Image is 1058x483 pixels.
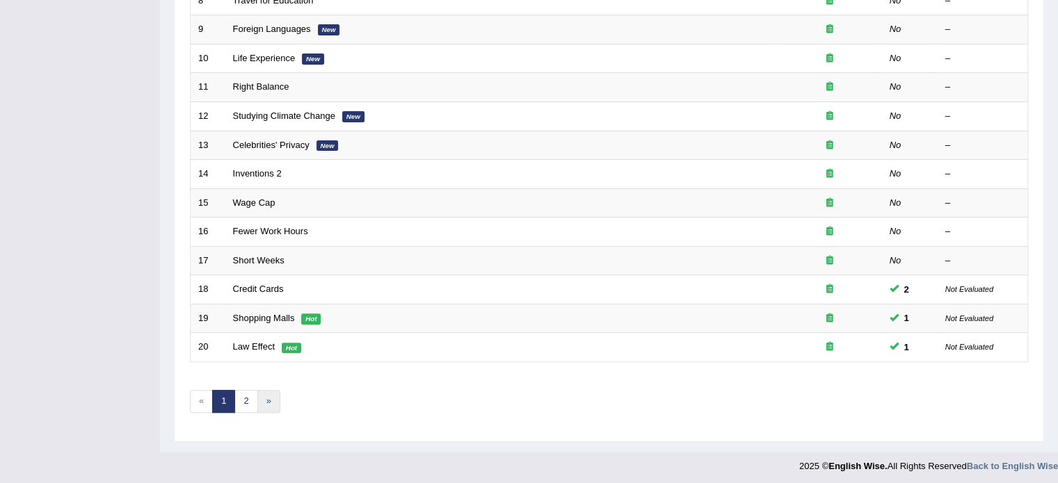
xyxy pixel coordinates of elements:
[233,81,289,92] a: Right Balance
[945,225,1020,238] div: –
[785,341,874,354] div: Exam occurring question
[233,341,275,352] a: Law Effect
[191,304,225,333] td: 19
[785,167,874,181] div: Exam occurring question
[191,246,225,275] td: 17
[945,285,993,293] small: Not Evaluated
[899,311,915,325] span: You can still take this question
[191,275,225,304] td: 18
[899,340,915,354] span: You can still take this question
[191,73,225,102] td: 11
[233,140,310,150] a: Celebrities' Privacy
[799,452,1058,473] div: 2025 © All Rights Reserved
[945,343,993,351] small: Not Evaluated
[233,110,335,121] a: Studying Climate Change
[233,53,296,63] a: Life Experience
[191,188,225,218] td: 15
[890,53,901,63] em: No
[945,23,1020,36] div: –
[899,282,915,297] span: You can still take this question
[191,15,225,44] td: 9
[828,461,887,471] strong: English Wise.
[890,226,901,236] em: No
[890,197,901,208] em: No
[257,390,280,413] a: »
[191,101,225,131] td: 12
[945,81,1020,94] div: –
[191,333,225,362] td: 20
[785,254,874,268] div: Exam occurring question
[967,461,1058,471] a: Back to English Wise
[233,168,282,179] a: Inventions 2
[890,168,901,179] em: No
[890,110,901,121] em: No
[191,218,225,247] td: 16
[318,24,340,35] em: New
[890,81,901,92] em: No
[890,255,901,265] em: No
[785,23,874,36] div: Exam occurring question
[282,343,301,354] em: Hot
[785,225,874,238] div: Exam occurring question
[233,197,275,208] a: Wage Cap
[890,140,901,150] em: No
[945,139,1020,152] div: –
[233,284,284,294] a: Credit Cards
[190,390,213,413] span: «
[785,312,874,325] div: Exam occurring question
[945,314,993,322] small: Not Evaluated
[890,24,901,34] em: No
[191,131,225,160] td: 13
[785,197,874,210] div: Exam occurring question
[785,81,874,94] div: Exam occurring question
[191,160,225,189] td: 14
[301,313,321,325] em: Hot
[785,283,874,296] div: Exam occurring question
[945,254,1020,268] div: –
[785,52,874,65] div: Exam occurring question
[234,390,257,413] a: 2
[233,313,295,323] a: Shopping Malls
[945,197,1020,210] div: –
[316,140,339,152] em: New
[233,226,308,236] a: Fewer Work Hours
[212,390,235,413] a: 1
[945,52,1020,65] div: –
[233,24,311,34] a: Foreign Languages
[233,255,284,265] a: Short Weeks
[785,110,874,123] div: Exam occurring question
[302,54,324,65] em: New
[945,167,1020,181] div: –
[342,111,364,122] em: New
[785,139,874,152] div: Exam occurring question
[191,44,225,73] td: 10
[945,110,1020,123] div: –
